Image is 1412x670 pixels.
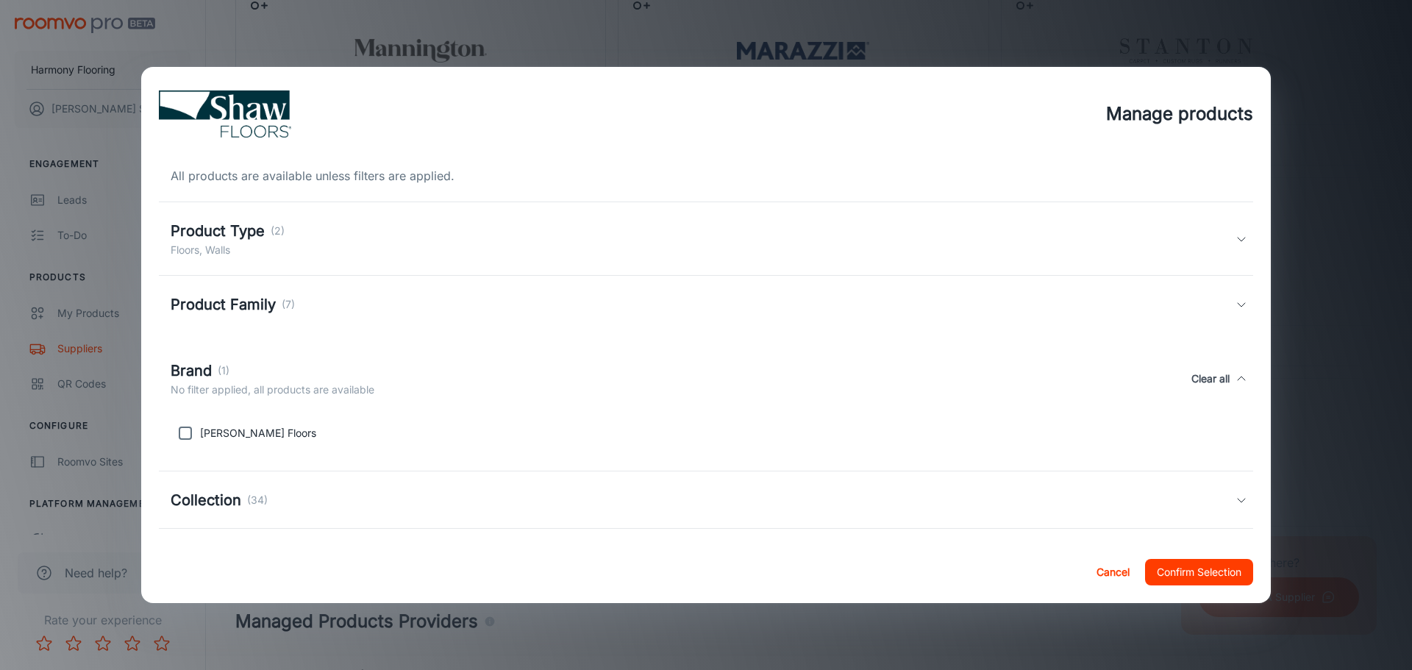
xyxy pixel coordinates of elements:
img: vendor_logo_square_en-us.png [159,85,291,143]
p: No filter applied, all products are available [171,382,374,398]
div: Collection(34) [159,471,1253,529]
h4: Manage products [1106,101,1253,127]
div: Category(6) [159,529,1253,586]
p: (34) [247,492,268,508]
button: Clear all [1185,360,1235,398]
p: Floors, Walls [171,242,285,258]
p: (1) [218,363,229,379]
button: Confirm Selection [1145,559,1253,585]
p: [PERSON_NAME] Floors [200,425,316,441]
div: Product Type(2)Floors, Walls [159,202,1253,276]
p: (2) [271,223,285,239]
h5: Product Family [171,293,276,316]
div: All products are available unless filters are applied. [159,167,1253,185]
p: (7) [282,296,295,313]
button: Cancel [1089,559,1136,585]
h5: Brand [171,360,212,382]
h5: Product Type [171,220,265,242]
h5: Collection [171,489,241,511]
div: Product Family(7) [159,276,1253,333]
div: Brand(1)No filter applied, all products are availableClear all [159,345,1253,413]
